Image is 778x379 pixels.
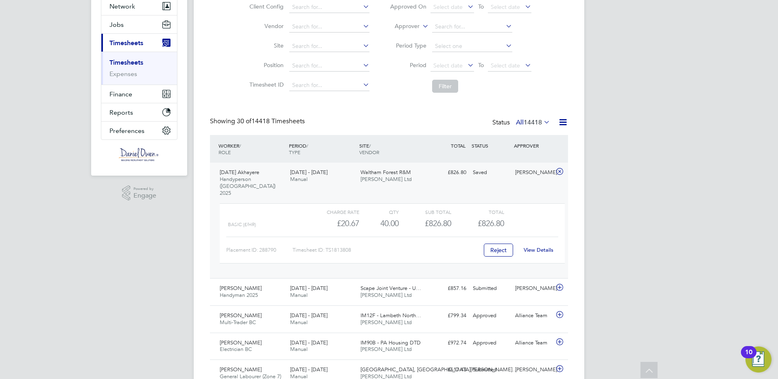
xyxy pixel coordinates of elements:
[361,366,518,373] span: [GEOGRAPHIC_DATA], [GEOGRAPHIC_DATA][PERSON_NAME]…
[399,207,451,217] div: Sub Total
[390,42,426,49] label: Period Type
[133,192,156,199] span: Engage
[427,309,470,322] div: £799.34
[470,166,512,179] div: Saved
[512,138,554,153] div: APPROVER
[237,117,305,125] span: 14418 Timesheets
[745,346,771,372] button: Open Resource Center, 10 new notifications
[470,138,512,153] div: STATUS
[109,39,143,47] span: Timesheets
[361,169,411,176] span: Waltham Forest R&M
[220,319,256,326] span: Multi-Trader BC
[216,138,287,159] div: WORKER
[476,1,486,12] span: To
[476,60,486,70] span: To
[228,222,256,227] span: Basic (£/HR)
[226,244,293,257] div: Placement ID: 288790
[109,127,144,135] span: Preferences
[524,118,542,126] span: 14418
[247,61,284,69] label: Position
[427,282,470,295] div: £857.16
[478,218,504,228] span: £826.80
[293,244,479,257] div: Timesheet ID: TS1813808
[220,366,262,373] span: [PERSON_NAME]
[290,169,328,176] span: [DATE] - [DATE]
[306,142,308,149] span: /
[290,319,308,326] span: Manual
[239,142,241,149] span: /
[427,363,470,377] div: £617.43
[247,42,284,49] label: Site
[516,118,550,126] label: All
[247,81,284,88] label: Timesheet ID
[109,2,135,10] span: Network
[359,217,399,230] div: 40.00
[289,149,300,155] span: TYPE
[247,22,284,30] label: Vendor
[492,117,552,129] div: Status
[289,41,369,52] input: Search for...
[290,176,308,183] span: Manual
[101,85,177,103] button: Finance
[361,285,421,292] span: Scape Joint Venture - U…
[432,41,512,52] input: Select one
[432,80,458,93] button: Filter
[133,185,156,192] span: Powered by
[289,60,369,72] input: Search for...
[220,339,262,346] span: [PERSON_NAME]
[390,3,426,10] label: Approved On
[289,2,369,13] input: Search for...
[361,176,412,183] span: [PERSON_NAME] Ltd
[361,339,421,346] span: IM90B - PA Housing DTD
[470,363,512,377] div: Submitted
[220,292,258,298] span: Handyman 2025
[101,34,177,52] button: Timesheets
[237,117,251,125] span: 30 of
[101,103,177,121] button: Reports
[451,142,465,149] span: TOTAL
[491,62,520,69] span: Select date
[512,336,554,350] div: Alliance Team
[289,21,369,33] input: Search for...
[290,312,328,319] span: [DATE] - [DATE]
[432,21,512,33] input: Search for...
[390,61,426,69] label: Period
[220,346,252,353] span: Electrician BC
[433,3,463,11] span: Select date
[109,21,124,28] span: Jobs
[361,319,412,326] span: [PERSON_NAME] Ltd
[470,282,512,295] div: Submitted
[109,90,132,98] span: Finance
[287,138,357,159] div: PERIOD
[361,346,412,353] span: [PERSON_NAME] Ltd
[451,207,504,217] div: Total
[361,312,421,319] span: IM12F - Lambeth North…
[290,292,308,298] span: Manual
[119,148,160,161] img: danielowen-logo-retina.png
[357,138,428,159] div: SITE
[290,285,328,292] span: [DATE] - [DATE]
[745,352,752,363] div: 10
[512,363,554,377] div: [PERSON_NAME]
[307,207,359,217] div: Charge rate
[369,142,371,149] span: /
[512,166,554,179] div: [PERSON_NAME]
[484,244,513,257] button: Reject
[289,80,369,91] input: Search for...
[470,336,512,350] div: Approved
[219,149,231,155] span: ROLE
[220,312,262,319] span: [PERSON_NAME]
[101,52,177,85] div: Timesheets
[361,292,412,298] span: [PERSON_NAME] Ltd
[383,22,420,30] label: Approver
[427,166,470,179] div: £826.80
[101,122,177,139] button: Preferences
[427,336,470,350] div: £972.74
[220,169,259,176] span: [DATE] Akhayere
[512,282,554,295] div: [PERSON_NAME]
[290,346,308,353] span: Manual
[470,309,512,322] div: Approved
[290,366,328,373] span: [DATE] - [DATE]
[220,176,275,196] span: Handyperson ([GEOGRAPHIC_DATA]) 2025
[101,15,177,33] button: Jobs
